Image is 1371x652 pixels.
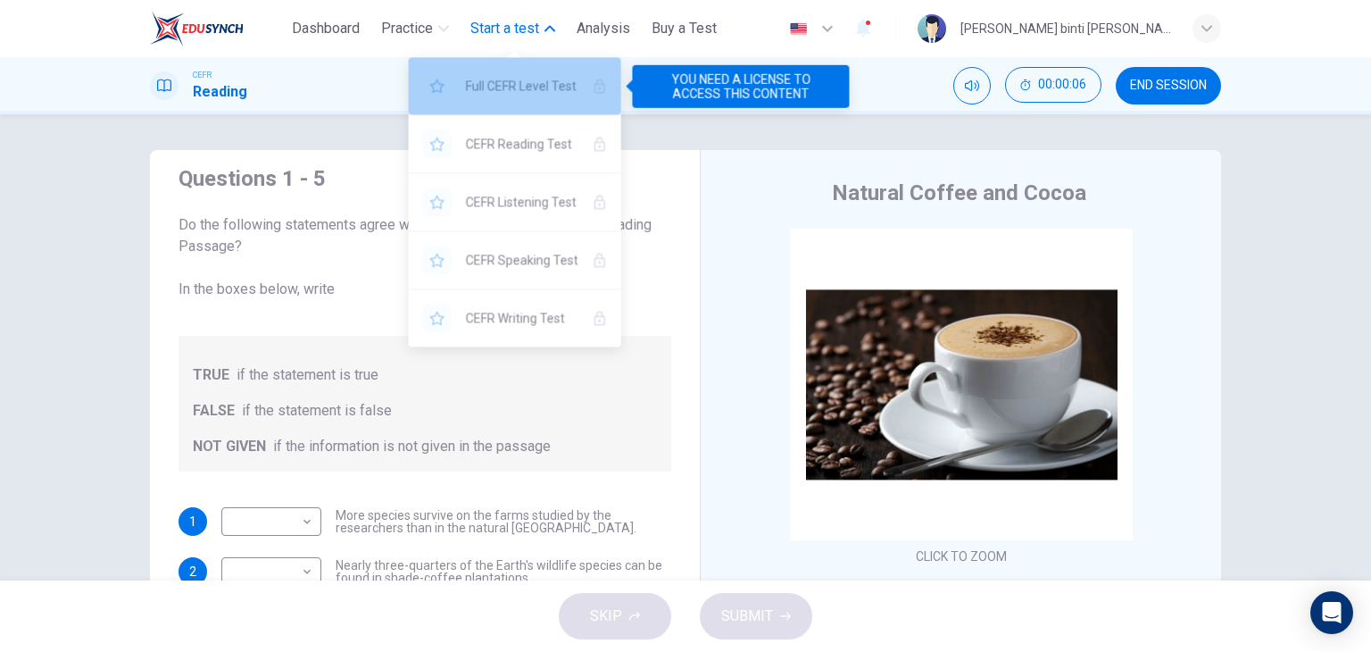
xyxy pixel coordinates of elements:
div: YOU NEED A LICENSE TO ACCESS THIS CONTENT [409,173,621,230]
div: YOU NEED A LICENSE TO ACCESS THIS CONTENT [409,57,621,114]
div: [PERSON_NAME] binti [PERSON_NAME] [960,18,1171,39]
span: END SESSION [1130,79,1207,93]
div: Mute [953,67,991,104]
span: TRUE [193,364,229,386]
span: if the statement is false [242,400,392,422]
span: CEFR [193,69,212,81]
span: 1 [189,515,196,528]
img: en [787,22,810,36]
div: YOU NEED A LICENSE TO ACCESS THIS CONTENT [409,231,621,288]
h1: Reading [193,81,247,103]
span: Buy a Test [652,18,717,39]
span: Start a test [470,18,539,39]
span: NOT GIVEN [193,436,266,457]
span: 00:00:06 [1038,78,1086,92]
h4: Natural Coffee and Cocoa [832,179,1086,207]
button: Start a test [463,13,562,45]
button: 00:00:06 [1005,67,1101,103]
span: Full CEFR Level Test [466,75,578,96]
span: More species survive on the farms studied by the researchers than in the natural [GEOGRAPHIC_DATA]. [336,509,671,534]
span: Practice [381,18,433,39]
h4: Questions 1 - 5 [179,164,671,193]
div: YOU NEED A LICENSE TO ACCESS THIS CONTENT [632,65,849,108]
span: Do the following statements agree with the information given in the Reading Passage? In the boxes... [179,214,671,300]
span: 2 [189,565,196,578]
span: Dashboard [292,18,360,39]
div: YOU NEED A LICENSE TO ACCESS THIS CONTENT [409,289,621,347]
button: Analysis [569,13,637,45]
div: Open Intercom Messenger [1310,591,1353,634]
img: ELTC logo [150,11,244,46]
span: CEFR Speaking Test [466,249,578,271]
div: Hide [1005,67,1101,104]
span: Analysis [577,18,630,39]
span: FALSE [193,400,235,422]
a: ELTC logo [150,11,285,46]
button: END SESSION [1116,67,1221,104]
span: Nearly three-quarters of the Earth's wildlife species can be found in shade-coffee plantations. [336,559,671,584]
span: CEFR Writing Test [466,307,578,329]
img: Profile picture [918,14,946,43]
span: if the statement is true [237,364,378,386]
button: Dashboard [285,13,367,45]
span: CEFR Listening Test [466,191,578,213]
span: CEFR Reading Test [466,133,578,155]
span: if the information is not given in the passage [273,436,551,457]
button: Buy a Test [644,13,724,45]
button: Practice [374,13,456,45]
div: YOU NEED A LICENSE TO ACCESS THIS CONTENT [409,115,621,172]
